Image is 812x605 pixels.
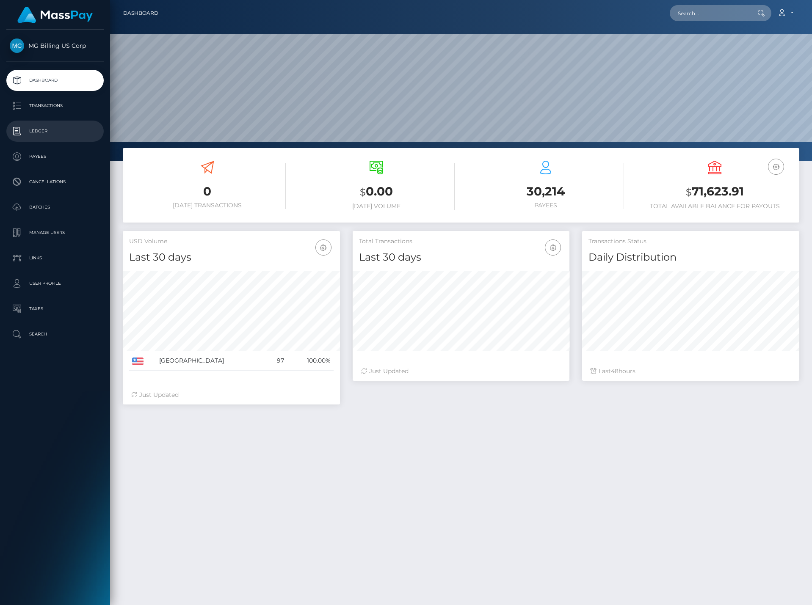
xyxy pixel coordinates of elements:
td: 97 [267,351,287,371]
a: Search [6,324,104,345]
h3: 0.00 [298,183,455,201]
p: Transactions [10,99,100,112]
h4: Daily Distribution [588,250,793,265]
h4: Last 30 days [129,250,334,265]
a: User Profile [6,273,104,294]
h6: Total Available Balance for Payouts [637,203,793,210]
a: Dashboard [6,70,104,91]
a: Taxes [6,298,104,319]
h3: 0 [129,183,286,200]
div: Just Updated [361,367,561,376]
a: Manage Users [6,222,104,243]
a: Dashboard [123,4,158,22]
a: Ledger [6,121,104,142]
a: Links [6,247,104,269]
input: Search... [670,5,749,21]
p: Payees [10,150,100,163]
div: Just Updated [131,390,331,399]
p: Links [10,252,100,264]
span: MG Billing US Corp [6,42,104,49]
div: Last hours [591,367,791,376]
h5: USD Volume [129,237,334,246]
p: Taxes [10,302,100,315]
a: Cancellations [6,171,104,192]
h3: 71,623.91 [637,183,793,201]
a: Payees [6,146,104,167]
h6: [DATE] Volume [298,203,455,210]
a: Transactions [6,95,104,116]
h5: Total Transactions [359,237,563,246]
span: 48 [611,367,619,375]
h3: 30,214 [467,183,624,200]
h6: [DATE] Transactions [129,202,286,209]
small: $ [360,186,366,198]
small: $ [686,186,692,198]
p: Batches [10,201,100,214]
p: Ledger [10,125,100,137]
img: MG Billing US Corp [10,38,24,53]
p: User Profile [10,277,100,290]
p: Dashboard [10,74,100,87]
p: Search [10,328,100,341]
h6: Payees [467,202,624,209]
td: 100.00% [287,351,333,371]
img: US.png [132,357,144,365]
a: Batches [6,197,104,218]
td: [GEOGRAPHIC_DATA] [156,351,267,371]
p: Manage Users [10,226,100,239]
img: MassPay Logo [17,7,93,23]
h5: Transactions Status [588,237,793,246]
p: Cancellations [10,176,100,188]
h4: Last 30 days [359,250,563,265]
